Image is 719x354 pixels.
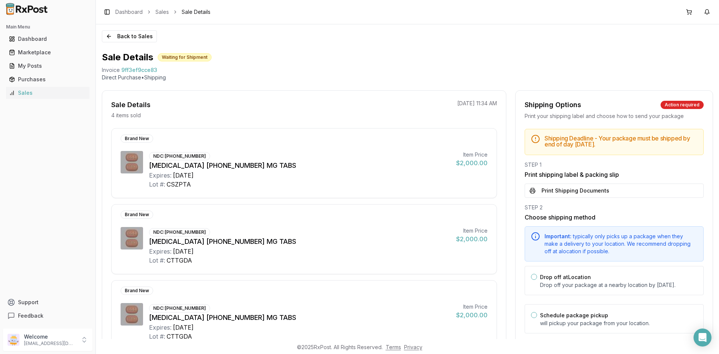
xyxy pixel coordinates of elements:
[9,49,87,56] div: Marketplace
[167,332,192,341] div: CTTGDA
[3,87,92,99] button: Sales
[149,236,450,247] div: [MEDICAL_DATA] [PHONE_NUMBER] MG TABS
[24,341,76,347] p: [EMAIL_ADDRESS][DOMAIN_NAME]
[121,287,153,295] div: Brand New
[111,100,151,110] div: Sale Details
[173,323,194,332] div: [DATE]
[456,227,488,235] div: Item Price
[121,134,153,143] div: Brand New
[167,180,191,189] div: CSZPTA
[525,161,704,169] div: STEP 1
[111,112,141,119] p: 4 items sold
[173,247,194,256] div: [DATE]
[3,33,92,45] button: Dashboard
[9,76,87,83] div: Purchases
[404,344,422,350] a: Privacy
[115,8,210,16] nav: breadcrumb
[167,256,192,265] div: CTTGDA
[9,62,87,70] div: My Posts
[525,204,704,211] div: STEP 2
[24,333,76,341] p: Welcome
[661,101,704,109] div: Action required
[6,73,90,86] a: Purchases
[540,320,697,327] p: will pickup your package from your location.
[121,66,157,74] span: 9ff3ef9cce83
[3,296,92,309] button: Support
[544,233,697,255] div: typically only picks up a package when they make a delivery to your location. We recommend droppi...
[3,73,92,85] button: Purchases
[694,329,712,347] div: Open Intercom Messenger
[149,228,210,236] div: NDC: [PHONE_NUMBER]
[121,151,143,173] img: Biktarvy 50-200-25 MG TABS
[386,344,401,350] a: Terms
[456,151,488,158] div: Item Price
[149,323,172,332] div: Expires:
[121,211,153,219] div: Brand New
[3,309,92,323] button: Feedback
[6,24,90,30] h2: Main Menu
[102,30,157,42] button: Back to Sales
[456,235,488,243] div: $2,000.00
[525,213,704,222] h3: Choose shipping method
[121,227,143,249] img: Biktarvy 50-200-25 MG TABS
[149,160,450,171] div: [MEDICAL_DATA] [PHONE_NUMBER] MG TABS
[149,247,172,256] div: Expires:
[102,74,713,81] p: Direct Purchase • Shipping
[102,51,153,63] h1: Sale Details
[18,312,43,320] span: Feedback
[149,152,210,160] div: NDC: [PHONE_NUMBER]
[544,135,697,147] h5: Shipping Deadline - Your package must be shipped by end of day [DATE] .
[173,171,194,180] div: [DATE]
[540,281,697,289] p: Drop off your package at a nearby location by [DATE] .
[525,170,704,179] h3: Print shipping label & packing slip
[540,312,608,318] label: Schedule package pickup
[456,303,488,311] div: Item Price
[6,59,90,73] a: My Posts
[102,66,120,74] div: Invoice
[457,100,497,107] p: [DATE] 11:34 AM
[7,334,19,346] img: User avatar
[525,184,704,198] button: Print Shipping Documents
[149,256,165,265] div: Lot #:
[540,274,591,280] label: Drop off at Location
[3,46,92,58] button: Marketplace
[456,158,488,167] div: $2,000.00
[6,46,90,59] a: Marketplace
[115,8,143,16] a: Dashboard
[155,8,169,16] a: Sales
[525,112,704,120] div: Print your shipping label and choose how to send your package
[149,171,172,180] div: Expires:
[149,180,165,189] div: Lot #:
[9,89,87,97] div: Sales
[121,303,143,326] img: Biktarvy 50-200-25 MG TABS
[3,60,92,72] button: My Posts
[3,3,51,15] img: RxPost Logo
[149,312,450,323] div: [MEDICAL_DATA] [PHONE_NUMBER] MG TABS
[149,304,210,312] div: NDC: [PHONE_NUMBER]
[149,332,165,341] div: Lot #:
[6,32,90,46] a: Dashboard
[182,8,210,16] span: Sale Details
[158,53,212,61] div: Waiting for Shipment
[456,311,488,320] div: $2,000.00
[6,86,90,100] a: Sales
[544,233,571,239] span: Important:
[9,35,87,43] div: Dashboard
[525,100,581,110] div: Shipping Options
